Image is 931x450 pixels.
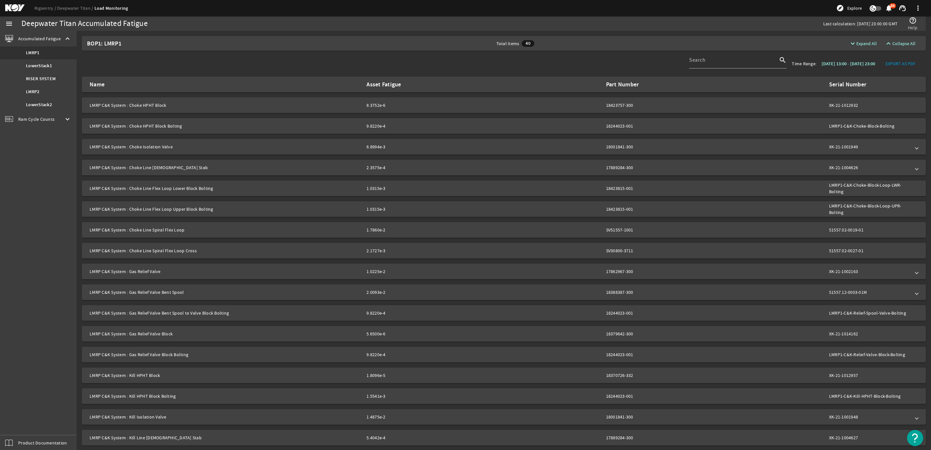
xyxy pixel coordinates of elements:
a: Load Monitoring [94,5,128,11]
mat-expansion-panel-header: LMRP C&K System : Choke Line Flex Loop Lower Block Bolting1.0315e-318423815-001LMRP1-C&K-Choke-Bl... [82,181,926,196]
mat-panel-title: LMRP C&K System : Choke Line Spiral Flex Loop Cross [90,247,361,254]
mat-panel-title: LMRP C&K System : Gas Relief Valve [90,268,361,275]
div: LMRP1-C&K-Choke-Block-Loop-LWR-Bolting [829,182,910,195]
mat-icon: notifications [885,4,893,12]
div: 1.7860e-2 [366,227,423,233]
a: Rigsentry [34,5,57,11]
div: XK-21-1004627 [829,434,910,441]
mat-expansion-panel-header: LMRP C&K System : Choke Line Flex Loop Upper Block Bolting1.0315e-318423815-001LMRP1-C&K-Choke-Bl... [82,201,926,217]
div: 5.4042e-4 [366,434,423,441]
button: EXPORT AS PDF [880,58,921,69]
div: LMRP1-C&K-Kill-HPHT-Block-Bolting [829,393,910,399]
b: LowerStack2 [26,102,52,108]
mat-panel-title: LMRP C&K System : Gas Relief Valve Block Bolting [90,351,361,358]
button: 86 [885,5,892,12]
div: Asset Fatigue [366,81,423,88]
mat-icon: explore [836,4,844,12]
mat-panel-title: LMRP C&K System : Gas Relief Valve Bent Spool to Valve Block Bolting [90,310,361,316]
div: 18423815-001 [606,185,647,192]
i: search [779,56,787,64]
mat-panel-title: LMRP C&K System : Choke Line Flex Loop Upper Block Bolting [90,203,361,216]
mat-expansion-panel-header: LMRP C&K System : Choke HPHT Block Bolting9.8220e-418244023-001LMRP1-C&K-Choke-Block-Bolting [82,118,926,134]
div: LMRP1-C&K-Choke-Block-Loop-UPR-Bolting [829,203,910,216]
span: Ram Cycle Counts [18,116,55,122]
div: 1.5541e-3 [366,393,423,399]
mat-panel-title: LMRP C&K System : Kill HPHT Block [90,372,361,379]
div: 1.0225e-2 [366,268,423,275]
div: 18370726-332 [606,372,647,379]
mat-expansion-panel-header: LMRP C&K System : Kill Isolation Valve1.4875e-218001841-300XK-21-1001948 [82,409,926,425]
span: Expand All [856,40,877,47]
button: Explore [834,3,864,13]
mat-expansion-panel-header: LMRP C&K System : Gas Relief Valve Bent Spool2.0093e-218388387-30051557.12-0003-01M [82,284,926,300]
div: 2.1727e-3 [366,247,423,254]
div: 1.0315e-3 [366,185,423,192]
span: Collapse All [892,40,915,47]
div: 51557.02-0019-01 [829,227,910,233]
b: [DATE] 13:00 - [DATE] 23:00 [822,61,875,67]
div: XK-21-1002163 [829,268,910,275]
mat-panel-title: LMRP C&K System : Choke HPHT Block [90,102,361,108]
div: XK-21-1012957 [829,372,910,379]
div: BOP1: LMRP1 [87,36,184,51]
mat-panel-title: LMRP C&K System : Kill Line [DEMOGRAPHIC_DATA] Stab [90,434,361,441]
mat-icon: expand_more [849,40,854,47]
mat-icon: help_outline [909,17,917,24]
div: XK-21-1001949 [829,144,910,150]
div: 2.3575e-4 [366,164,423,171]
mat-icon: support_agent [899,4,906,12]
mat-icon: expand_less [885,40,890,47]
div: LMRP1-C&K-Relief-Valve-Block-Bolting [829,351,910,358]
span: Explore [847,5,862,11]
mat-expansion-panel-header: LMRP C&K System : Choke Line Spiral Flex Loop1.7860e-2SV51557-100151557.02-0019-01 [82,222,926,238]
mat-panel-title: LMRP C&K System : Gas Relief Valve Block [90,331,361,337]
mat-expansion-panel-header: LMRP C&K System : Choke Isolation Valve6.8994e-318001841-300XK-21-1001949 [82,139,926,155]
div: 51557.12-0003-01M [829,289,910,295]
mat-panel-title: LMRP C&K System : Kill HPHT Block Bolting [90,393,361,399]
div: 5.6500e-6 [366,331,423,337]
div: XK-21-1001948 [829,414,910,420]
mat-panel-title: LMRP C&K System : Choke Line [DEMOGRAPHIC_DATA] Stab [90,164,361,171]
span: Accumulated Fatigue [18,35,61,42]
div: 9.8220e-4 [366,123,423,129]
span: 40 [522,40,534,47]
button: more_vert [910,0,926,16]
mat-expansion-panel-header: NameAsset FatiguePart NumberSerial Number [82,77,926,92]
mat-icon: keyboard_arrow_up [64,35,71,43]
mat-panel-title: LMRP C&K System : Choke Isolation Valve [90,144,361,150]
div: 18423757-300 [606,102,647,108]
div: SV51557-1001 [606,227,647,233]
a: Deepwater Titan [57,5,94,11]
mat-panel-title: LMRP C&K System : Choke HPHT Block Bolting [90,123,361,129]
div: 17862967-300 [606,268,647,275]
b: LowerStack1 [26,63,52,69]
div: 51557.02-0027-01 [829,247,910,254]
span: Total Items [496,40,519,47]
span: Help [908,24,917,31]
mat-icon: menu [5,20,13,28]
div: 18388387-300 [606,289,647,295]
div: 1.4875e-2 [366,414,423,420]
div: LMRP1-C&K-Choke-Block-Bolting [829,123,910,129]
mat-expansion-panel-header: LMRP C&K System : Gas Relief Valve Bent Spool to Valve Block Bolting9.8220e-418244023-001LMRP1-C&... [82,305,926,321]
div: Part Number [606,81,647,88]
mat-expansion-panel-header: LMRP C&K System : Kill HPHT Block1.8096e-518370726-332XK-21-1012957 [82,368,926,383]
div: 9.8220e-4 [366,310,423,316]
mat-expansion-panel-header: LMRP C&K System : Gas Relief Valve1.0225e-217862967-300XK-21-1002163 [82,264,926,279]
button: [DATE] 13:00 - [DATE] 23:00 [816,58,880,69]
div: 18423815-001 [606,206,647,212]
div: 2.0093e-2 [366,289,423,295]
div: 9.8220e-4 [366,351,423,358]
div: XK-21-1004626 [829,164,910,171]
mat-panel-title: LMRP C&K System : Choke Line Spiral Flex Loop [90,227,361,233]
mat-panel-title: LMRP C&K System : Choke Line Flex Loop Lower Block Bolting [90,182,361,195]
div: 18244023-001 [606,310,647,316]
div: 18244023-001 [606,393,647,399]
button: Collapse All [882,38,918,49]
div: SV30800-3711 [606,247,647,254]
b: LMRP2 [26,89,39,95]
button: Open Resource Center [907,430,923,446]
mat-panel-title: Name [90,81,361,88]
div: 18001841-300 [606,414,647,420]
div: 18244023-001 [606,123,647,129]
